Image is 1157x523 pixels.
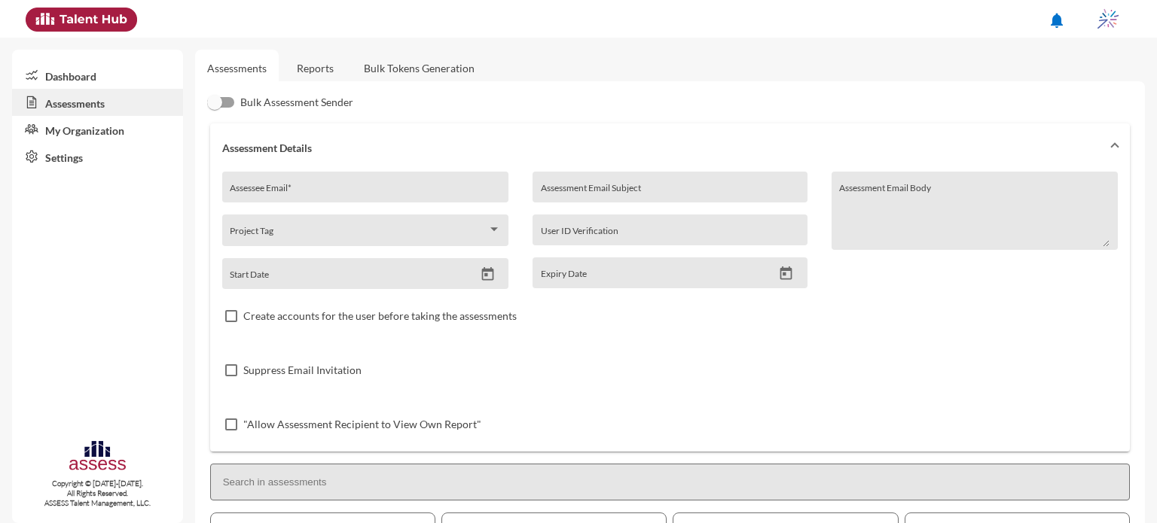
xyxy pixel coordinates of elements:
[475,266,501,282] button: Open calendar
[210,172,1130,452] div: Assessment Details
[243,307,517,325] span: Create accounts for the user before taking the assessments
[210,464,1130,500] input: Search in assessments
[240,93,353,111] span: Bulk Assessment Sender
[12,479,183,508] p: Copyright © [DATE]-[DATE]. All Rights Reserved. ASSESS Talent Management, LLC.
[285,50,346,87] a: Reports
[243,361,362,379] span: Suppress Email Invitation
[1048,11,1066,29] mat-icon: notifications
[207,62,267,74] a: Assessments
[12,89,183,116] a: Assessments
[773,266,799,281] button: Open calendar
[352,50,487,87] a: Bulk Tokens Generation
[12,62,183,89] a: Dashboard
[243,415,481,433] span: "Allow Assessment Recipient to View Own Report"
[12,143,183,170] a: Settings
[210,123,1130,172] mat-expansion-panel-header: Assessment Details
[222,141,1100,154] mat-panel-title: Assessment Details
[68,439,127,476] img: assesscompany-logo.png
[12,116,183,143] a: My Organization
